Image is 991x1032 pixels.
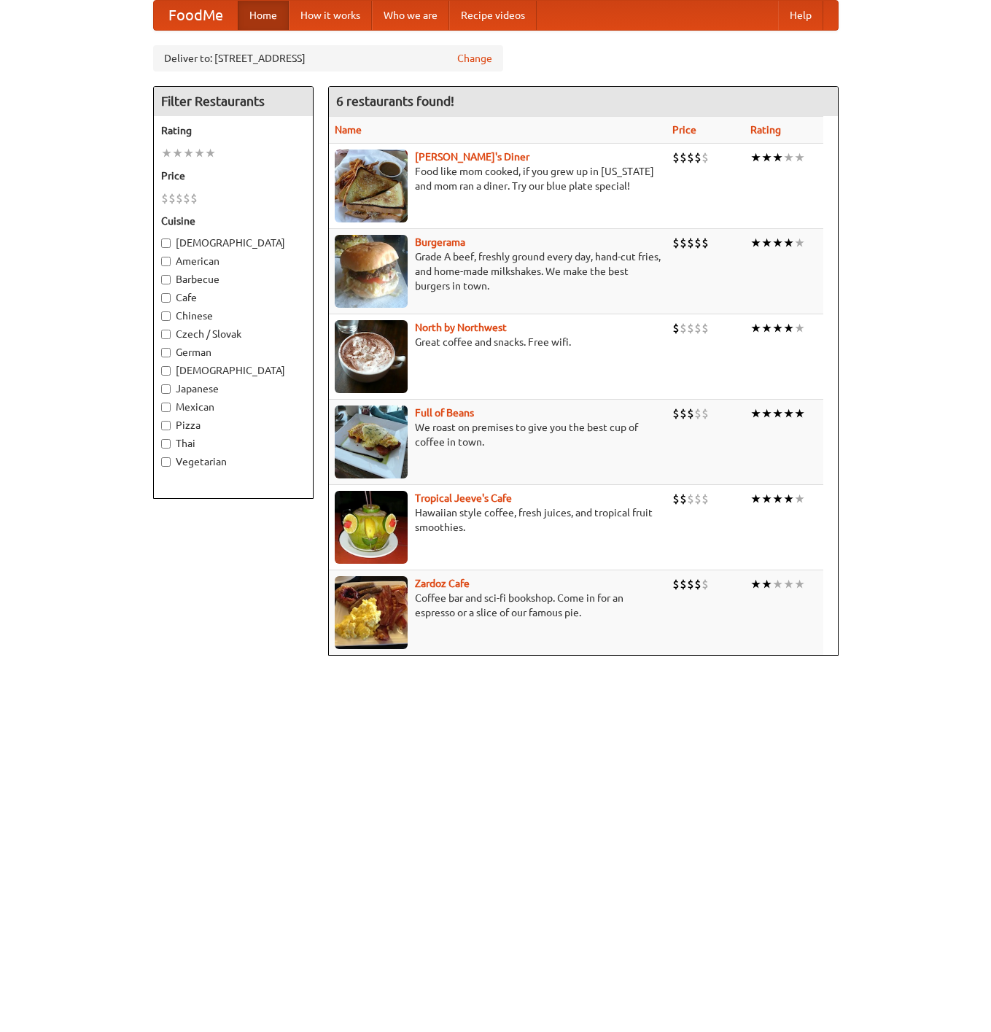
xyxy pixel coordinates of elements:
[761,406,772,422] li: ★
[794,235,805,251] li: ★
[335,249,661,293] p: Grade A beef, freshly ground every day, hand-cut fries, and home-made milkshakes. We make the bes...
[702,406,709,422] li: $
[687,491,694,507] li: $
[238,1,289,30] a: Home
[694,320,702,336] li: $
[161,145,172,161] li: ★
[172,145,183,161] li: ★
[335,124,362,136] a: Name
[772,406,783,422] li: ★
[161,418,306,432] label: Pizza
[415,322,507,333] b: North by Northwest
[161,457,171,467] input: Vegetarian
[161,348,171,357] input: German
[761,150,772,166] li: ★
[335,505,661,535] p: Hawaiian style coffee, fresh juices, and tropical fruit smoothies.
[161,290,306,305] label: Cafe
[161,168,306,183] h5: Price
[772,320,783,336] li: ★
[694,150,702,166] li: $
[161,123,306,138] h5: Rating
[750,150,761,166] li: ★
[778,1,823,30] a: Help
[687,235,694,251] li: $
[702,150,709,166] li: $
[154,87,313,116] h4: Filter Restaurants
[772,491,783,507] li: ★
[761,491,772,507] li: ★
[161,363,306,378] label: [DEMOGRAPHIC_DATA]
[680,406,687,422] li: $
[335,164,661,193] p: Food like mom cooked, if you grew up in [US_STATE] and mom ran a diner. Try our blue plate special!
[794,150,805,166] li: ★
[168,190,176,206] li: $
[702,491,709,507] li: $
[161,311,171,321] input: Chinese
[335,420,661,449] p: We roast on premises to give you the best cup of coffee in town.
[289,1,372,30] a: How it works
[761,576,772,592] li: ★
[161,257,171,266] input: American
[680,235,687,251] li: $
[672,491,680,507] li: $
[702,320,709,336] li: $
[176,190,183,206] li: $
[687,320,694,336] li: $
[750,491,761,507] li: ★
[702,576,709,592] li: $
[161,214,306,228] h5: Cuisine
[161,366,171,376] input: [DEMOGRAPHIC_DATA]
[161,345,306,360] label: German
[415,151,529,163] a: [PERSON_NAME]'s Diner
[750,124,781,136] a: Rating
[183,190,190,206] li: $
[772,235,783,251] li: ★
[694,491,702,507] li: $
[161,190,168,206] li: $
[161,272,306,287] label: Barbecue
[794,491,805,507] li: ★
[372,1,449,30] a: Who we are
[415,492,512,504] a: Tropical Jeeve's Cafe
[335,235,408,308] img: burgerama.jpg
[415,578,470,589] a: Zardoz Cafe
[335,406,408,478] img: beans.jpg
[672,576,680,592] li: $
[183,145,194,161] li: ★
[335,320,408,393] img: north.jpg
[153,45,503,71] div: Deliver to: [STREET_ADDRESS]
[783,320,794,336] li: ★
[335,576,408,649] img: zardoz.jpg
[761,320,772,336] li: ★
[161,309,306,323] label: Chinese
[687,406,694,422] li: $
[161,293,171,303] input: Cafe
[205,145,216,161] li: ★
[335,591,661,620] p: Coffee bar and sci-fi bookshop. Come in for an espresso or a slice of our famous pie.
[449,1,537,30] a: Recipe videos
[783,150,794,166] li: ★
[750,576,761,592] li: ★
[680,320,687,336] li: $
[161,400,306,414] label: Mexican
[457,51,492,66] a: Change
[161,238,171,248] input: [DEMOGRAPHIC_DATA]
[415,407,474,419] a: Full of Beans
[750,235,761,251] li: ★
[672,150,680,166] li: $
[772,150,783,166] li: ★
[794,406,805,422] li: ★
[680,150,687,166] li: $
[161,327,306,341] label: Czech / Slovak
[161,275,171,284] input: Barbecue
[161,421,171,430] input: Pizza
[680,491,687,507] li: $
[161,381,306,396] label: Japanese
[336,94,454,108] ng-pluralize: 6 restaurants found!
[415,236,465,248] a: Burgerama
